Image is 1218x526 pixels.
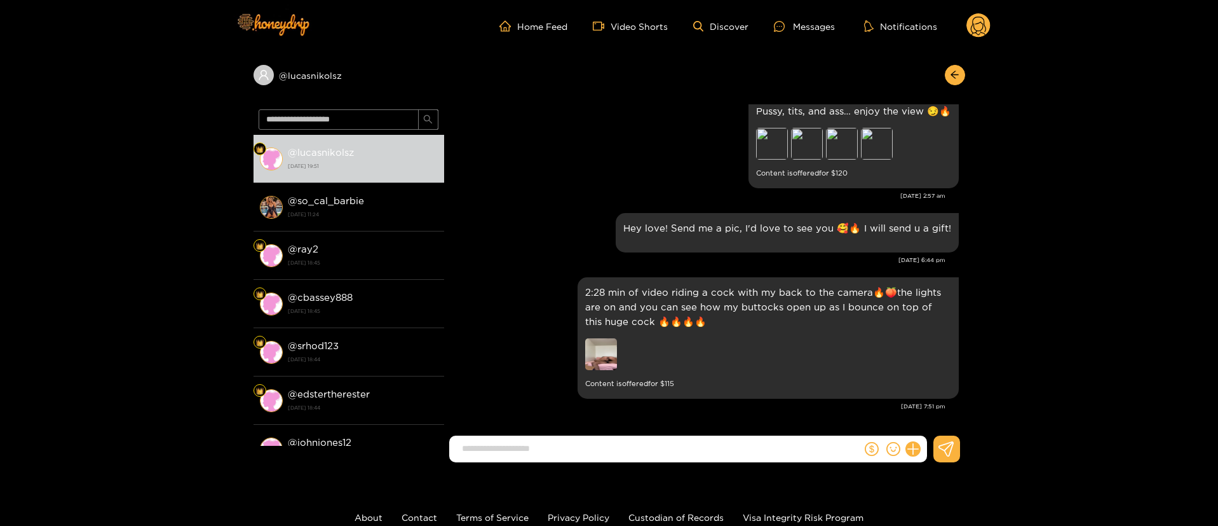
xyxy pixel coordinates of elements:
[260,293,283,315] img: conversation
[862,439,881,459] button: dollar
[886,442,900,456] span: smile
[450,256,945,265] div: [DATE] 6:44 pm
[254,65,444,85] div: @lucasnikolsz
[256,387,264,395] img: Fan Level
[288,292,353,303] strong: @ cbassey888
[288,402,438,413] strong: [DATE] 18:44
[288,195,364,206] strong: @ so_cal_barbie
[260,389,283,412] img: conversation
[756,166,951,181] small: Content is offered for $ 120
[288,354,438,365] strong: [DATE] 18:44
[585,377,951,391] small: Content is offered for $ 115
[288,160,438,172] strong: [DATE] 19:51
[593,20,668,32] a: Video Shorts
[288,147,354,158] strong: @ lucasnikolsz
[578,277,959,399] div: Aug. 27, 7:51 pm
[260,148,283,170] img: conversation
[256,339,264,347] img: Fan Level
[260,341,283,364] img: conversation
[288,437,351,448] strong: @ johnjones12
[743,513,863,522] a: Visa Integrity Risk Program
[693,21,748,32] a: Discover
[585,338,617,370] img: preview
[756,104,951,118] p: Pussy, tits, and ass… enjoy the view 😏🔥
[288,209,438,220] strong: [DATE] 11:24
[258,69,269,81] span: user
[945,65,965,85] button: arrow-left
[402,513,437,522] a: Contact
[499,20,517,32] span: home
[288,340,339,351] strong: @ srhod123
[260,438,283,460] img: conversation
[628,513,724,522] a: Custodian of Records
[260,196,283,219] img: conversation
[288,305,438,317] strong: [DATE] 18:45
[548,513,609,522] a: Privacy Policy
[256,291,264,298] img: Fan Level
[450,402,945,411] div: [DATE] 7:51 pm
[288,244,318,254] strong: @ ray2
[256,242,264,250] img: Fan Level
[860,20,941,32] button: Notifications
[288,389,370,399] strong: @ edstertherester
[450,191,945,200] div: [DATE] 2:57 am
[499,20,567,32] a: Home Feed
[616,213,959,253] div: Aug. 25, 6:44 pm
[774,19,835,34] div: Messages
[260,244,283,267] img: conversation
[288,257,438,268] strong: [DATE] 18:45
[355,513,382,522] a: About
[623,221,951,235] p: Hey love! Send me a pic, I'd love to see you 🥰🔥 I will send u a gift!
[950,70,959,81] span: arrow-left
[748,96,959,188] div: Aug. 25, 2:57 am
[593,20,611,32] span: video-camera
[418,109,438,130] button: search
[865,442,879,456] span: dollar
[256,146,264,153] img: Fan Level
[585,285,951,329] p: 2:28 min of video riding a cock with my back to the camera🔥🍑the lights are on and you can see how...
[456,513,529,522] a: Terms of Service
[423,114,433,125] span: search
